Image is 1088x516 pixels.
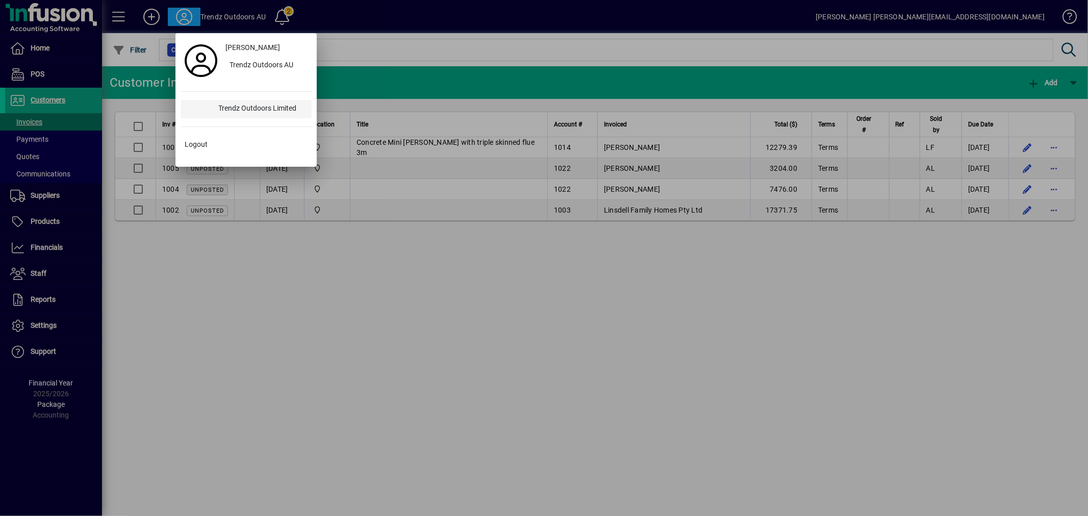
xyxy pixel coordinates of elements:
[185,139,208,150] span: Logout
[225,42,280,53] span: [PERSON_NAME]
[181,135,312,153] button: Logout
[181,51,221,70] a: Profile
[210,100,312,118] div: Trendz Outdoors Limited
[221,57,312,75] button: Trendz Outdoors AU
[221,38,312,57] a: [PERSON_NAME]
[181,100,312,118] button: Trendz Outdoors Limited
